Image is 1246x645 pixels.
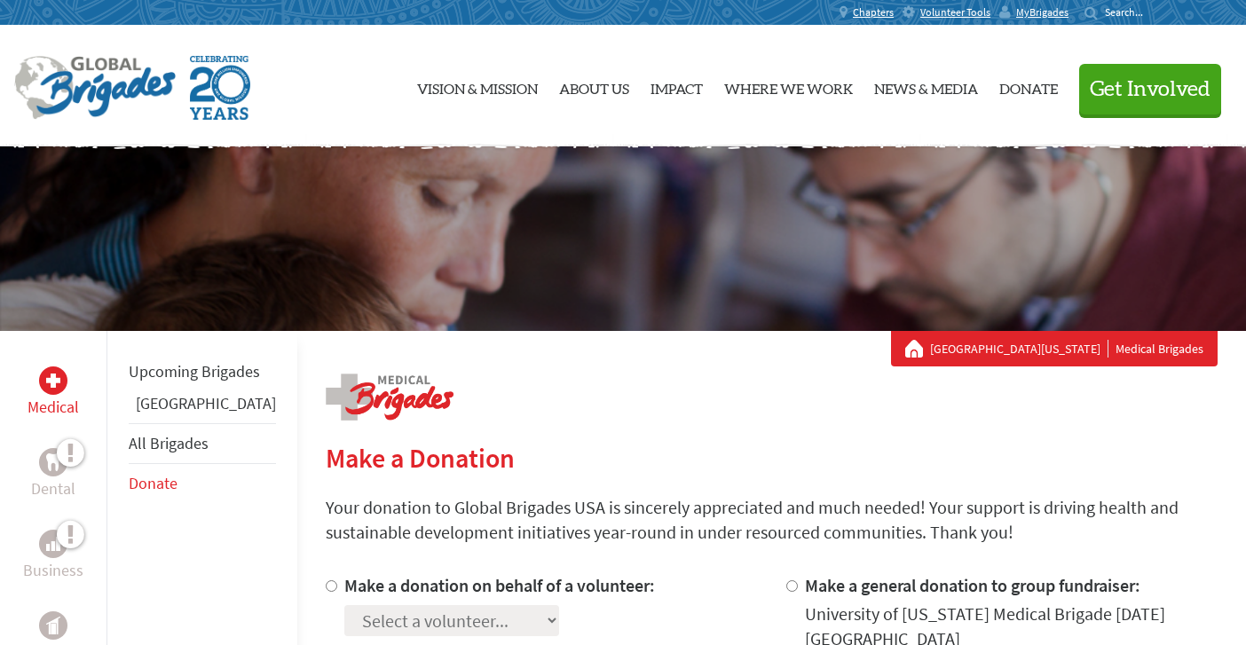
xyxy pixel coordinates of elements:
img: Dental [46,453,60,470]
span: Chapters [853,5,894,20]
input: Search... [1105,5,1155,19]
div: Medical Brigades [905,340,1203,358]
h2: Make a Donation [326,442,1218,474]
a: News & Media [874,40,978,132]
a: Where We Work [724,40,853,132]
a: All Brigades [129,433,209,453]
label: Make a general donation to group fundraiser: [805,574,1140,596]
div: Dental [39,448,67,476]
span: Get Involved [1090,79,1211,100]
li: Donate [129,464,276,503]
li: Guatemala [129,391,276,423]
a: About Us [559,40,629,132]
a: Vision & Mission [417,40,538,132]
a: BusinessBusiness [23,530,83,583]
a: Donate [129,473,177,493]
img: logo-medical.png [326,374,453,421]
a: MedicalMedical [28,366,79,420]
li: All Brigades [129,423,276,464]
img: Global Brigades Logo [14,56,176,120]
img: Medical [46,374,60,388]
div: Business [39,530,67,558]
img: Global Brigades Celebrating 20 Years [190,56,250,120]
span: MyBrigades [1016,5,1069,20]
a: DentalDental [31,448,75,501]
img: Business [46,537,60,551]
img: Public Health [46,617,60,634]
span: Volunteer Tools [920,5,990,20]
a: Impact [651,40,703,132]
a: [GEOGRAPHIC_DATA] [136,393,276,413]
a: Upcoming Brigades [129,361,260,381]
button: Get Involved [1079,64,1221,114]
p: Business [23,558,83,583]
label: Make a donation on behalf of a volunteer: [344,574,655,596]
p: Medical [28,395,79,420]
div: Public Health [39,611,67,640]
p: Dental [31,476,75,501]
a: [GEOGRAPHIC_DATA][US_STATE] [930,340,1108,358]
p: Your donation to Global Brigades USA is sincerely appreciated and much needed! Your support is dr... [326,495,1218,545]
div: Medical [39,366,67,395]
a: Donate [999,40,1058,132]
li: Upcoming Brigades [129,352,276,391]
